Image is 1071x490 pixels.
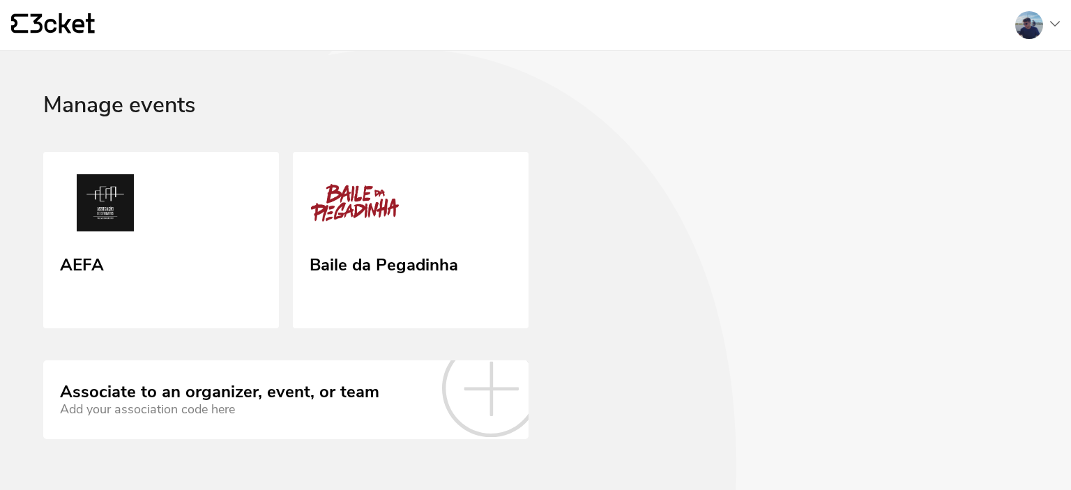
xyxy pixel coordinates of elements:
div: Associate to an organizer, event, or team [60,383,379,402]
div: Manage events [43,93,1028,152]
img: AEFA [60,174,151,237]
img: Baile da Pegadinha [310,174,400,237]
div: Add your association code here [60,402,379,417]
g: {' '} [11,14,28,33]
a: Baile da Pegadinha Baile da Pegadinha [293,152,529,329]
div: AEFA [60,250,104,275]
a: {' '} [11,13,95,37]
a: AEFA AEFA [43,152,279,329]
div: Baile da Pegadinha [310,250,458,275]
a: Associate to an organizer, event, or team Add your association code here [43,360,529,438]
